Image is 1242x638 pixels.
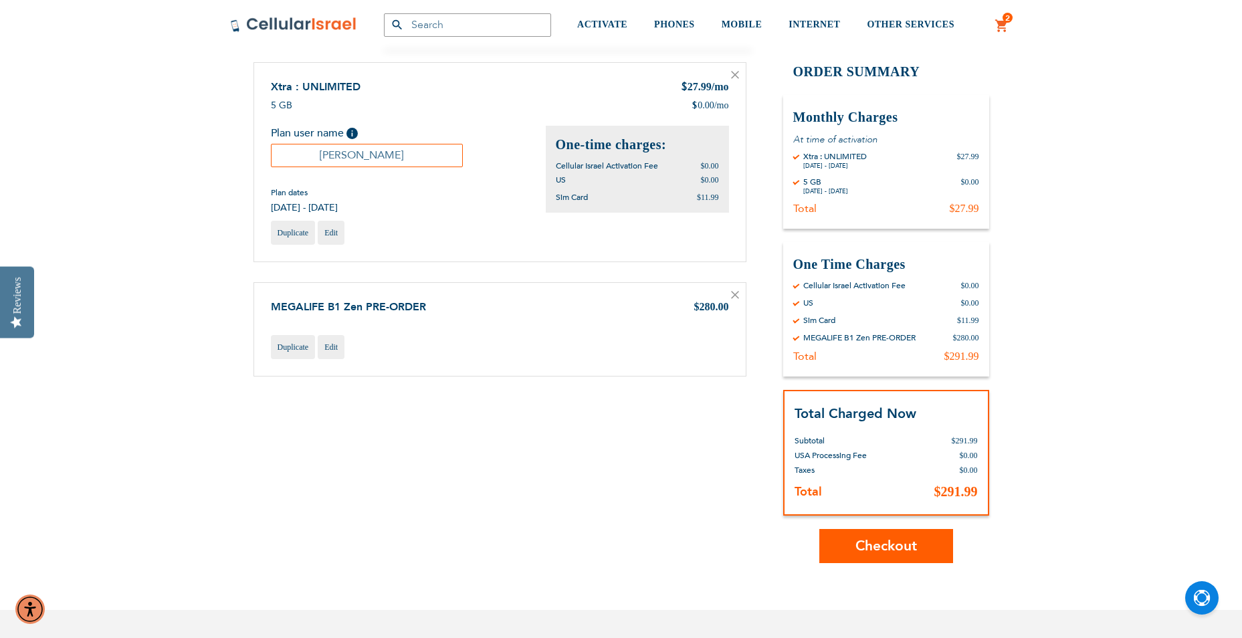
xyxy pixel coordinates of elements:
a: Edit [318,221,344,245]
span: Duplicate [278,228,309,237]
strong: Total [795,484,822,500]
span: Plan dates [271,187,338,198]
div: Cellular Israel Activation Fee [803,280,906,291]
div: MEGALIFE B1 Zen PRE-ORDER [803,332,916,343]
a: Duplicate [271,335,316,359]
span: 2 [1005,13,1010,23]
span: INTERNET [789,19,840,29]
span: $ [692,99,698,112]
div: Reviews [11,277,23,314]
p: At time of activation [793,133,979,146]
h2: One-time charges: [556,136,719,154]
div: 0.00 [692,99,728,112]
span: OTHER SERVICES [867,19,954,29]
span: $ [681,80,688,96]
a: 2 [995,18,1009,34]
div: Total [793,350,817,363]
span: Checkout [855,536,917,556]
span: $11.99 [697,193,719,202]
button: Checkout [819,529,953,563]
h3: One Time Charges [793,255,979,274]
span: Sim Card [556,192,588,203]
span: $291.99 [934,484,978,499]
input: Search [384,13,551,37]
strong: Total Charged Now [795,405,916,423]
span: Edit [324,228,338,237]
div: Sim Card [803,315,835,326]
h2: Order Summary [783,62,989,82]
a: MEGALIFE B1 Zen PRE-ORDER [271,300,426,314]
div: $0.00 [961,280,979,291]
span: Plan user name [271,126,344,140]
div: 5 GB [803,177,848,187]
span: $0.00 [960,451,978,460]
span: /mo [712,81,729,92]
div: US [803,298,813,308]
th: Taxes [795,463,909,477]
div: Accessibility Menu [15,595,45,624]
div: [DATE] - [DATE] [803,187,848,195]
span: US [556,175,566,185]
div: $280.00 [953,332,979,343]
img: Cellular Israel Logo [230,17,357,33]
a: Duplicate [271,221,316,245]
a: Xtra : UNLIMITED [271,80,360,94]
div: $0.00 [961,177,979,195]
span: 5 GB [271,99,292,112]
div: Xtra : UNLIMITED [803,151,867,162]
div: $27.99 [950,202,979,215]
span: Duplicate [278,342,309,352]
span: $0.00 [701,161,719,171]
span: $0.00 [960,465,978,475]
h3: Monthly Charges [793,108,979,126]
span: [DATE] - [DATE] [271,201,338,214]
span: Cellular Israel Activation Fee [556,161,658,171]
div: $291.99 [944,350,979,363]
span: PHONES [654,19,695,29]
span: /mo [714,99,729,112]
span: $291.99 [952,436,978,445]
span: MOBILE [722,19,762,29]
div: $11.99 [957,315,979,326]
span: Help [346,128,358,139]
a: Edit [318,335,344,359]
th: Subtotal [795,423,909,448]
span: $0.00 [701,175,719,185]
div: $0.00 [961,298,979,308]
span: $280.00 [694,301,729,312]
span: ACTIVATE [577,19,627,29]
div: [DATE] - [DATE] [803,162,867,170]
div: 27.99 [681,80,729,96]
span: Edit [324,342,338,352]
div: $27.99 [957,151,979,170]
span: USA Processing Fee [795,450,867,461]
div: Total [793,202,817,215]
